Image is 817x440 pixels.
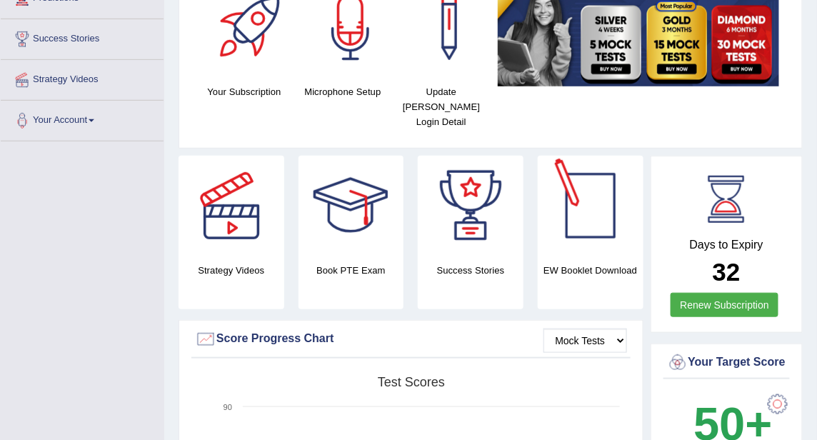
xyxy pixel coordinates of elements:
[418,263,523,278] h4: Success Stories
[299,263,404,278] h4: Book PTE Exam
[179,263,284,278] h4: Strategy Videos
[1,19,164,55] a: Success Stories
[671,293,778,317] a: Renew Subscription
[301,84,385,99] h4: Microphone Setup
[202,84,286,99] h4: Your Subscription
[195,329,627,350] div: Score Progress Chart
[1,101,164,136] a: Your Account
[378,375,445,389] tspan: Test scores
[667,239,787,251] h4: Days to Expiry
[224,403,232,411] text: 90
[1,60,164,96] a: Strategy Videos
[713,258,741,286] b: 32
[399,84,483,129] h4: Update [PERSON_NAME] Login Detail
[538,263,643,278] h4: EW Booklet Download
[667,352,787,374] div: Your Target Score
